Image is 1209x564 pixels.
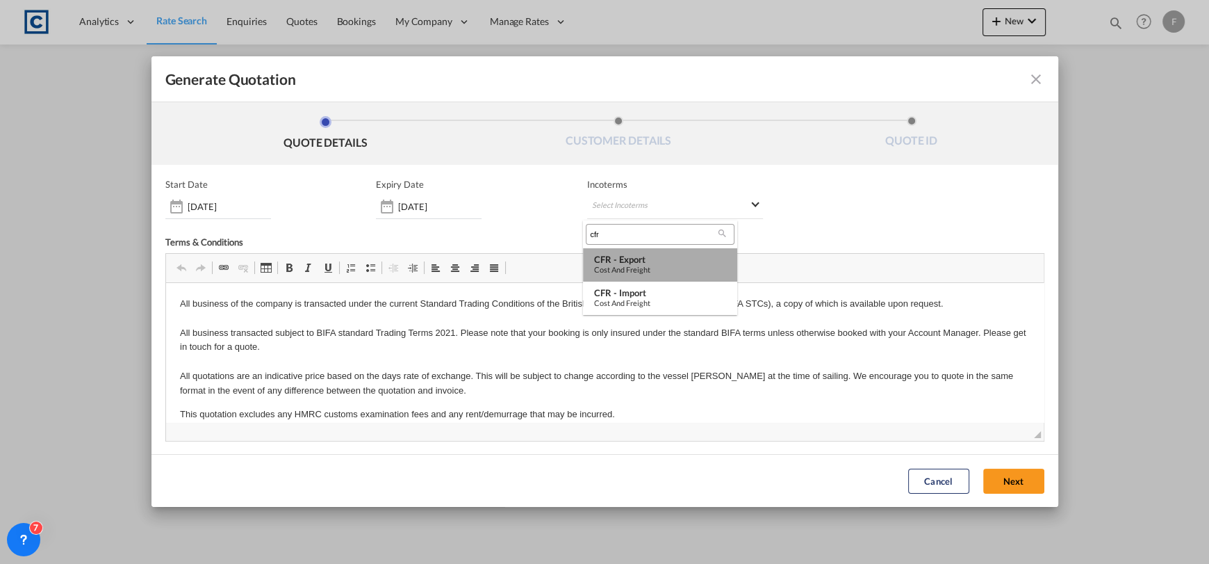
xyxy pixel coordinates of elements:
[14,124,864,139] p: This quotation excludes any HMRC customs examination fees and any rent/demurrage that may be incu...
[594,298,726,307] div: Cost and Freight
[717,228,727,239] md-icon: icon-magnify
[14,14,864,162] body: Rich Text Editor, editor2
[594,265,726,274] div: Cost and Freight
[594,287,726,298] div: CFR - import
[14,14,864,115] p: All business of the company is transacted under the current Standard Trading Conditions of the Br...
[594,254,726,265] div: CFR - export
